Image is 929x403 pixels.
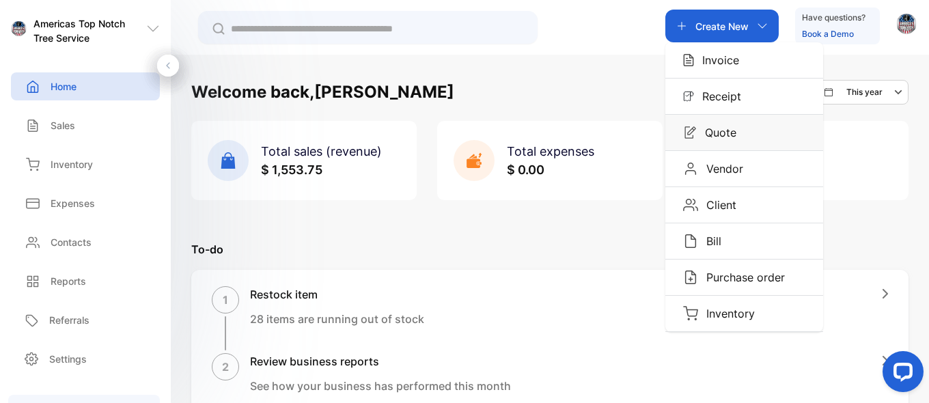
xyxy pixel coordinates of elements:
span: $ 1,553.75 [261,163,322,177]
h1: Restock item [250,286,424,303]
p: Reports [51,274,86,288]
p: Contacts [51,235,92,249]
img: Icon [683,306,698,321]
p: Americas Top Notch Tree Service [33,16,146,45]
p: 2 [222,359,229,375]
p: Client [698,197,736,213]
button: This year [813,80,909,105]
p: Referrals [49,313,89,327]
iframe: LiveChat chat widget [872,346,929,403]
p: Home [51,79,77,94]
p: Quote [697,124,736,141]
h1: Review business reports [250,353,511,370]
p: Inventory [698,305,755,322]
p: Vendor [698,161,743,177]
p: Create New [695,19,749,33]
img: Icon [683,126,697,139]
p: 28 items are running out of stock [250,311,424,327]
img: Icon [683,53,694,67]
button: Create NewIconInvoiceIconReceiptIconQuoteIconVendorIconClientIconBillIconPurchase orderIconInventory [665,10,779,42]
h1: Welcome back, [PERSON_NAME] [191,80,454,105]
img: avatar [896,14,917,34]
p: Settings [49,352,87,366]
img: logo [11,21,27,37]
span: Total sales (revenue) [261,144,382,158]
img: Icon [683,161,698,176]
p: To-do [191,241,909,258]
a: Book a Demo [802,29,854,39]
span: $ 0.00 [507,163,544,177]
p: This year [846,86,883,98]
p: Invoice [694,52,739,68]
p: Expenses [51,196,95,210]
p: Bill [698,233,721,249]
img: Icon [683,234,698,249]
img: Icon [683,91,694,102]
img: Icon [683,197,698,212]
img: Icon [683,270,698,285]
p: See how your business has performed this month [250,378,511,394]
p: Receipt [694,88,741,105]
button: avatar [896,10,917,42]
p: Have questions? [802,11,865,25]
p: Purchase order [698,269,785,286]
span: Total expenses [507,144,594,158]
p: Inventory [51,157,93,171]
p: Sales [51,118,75,133]
p: 1 [223,292,228,308]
